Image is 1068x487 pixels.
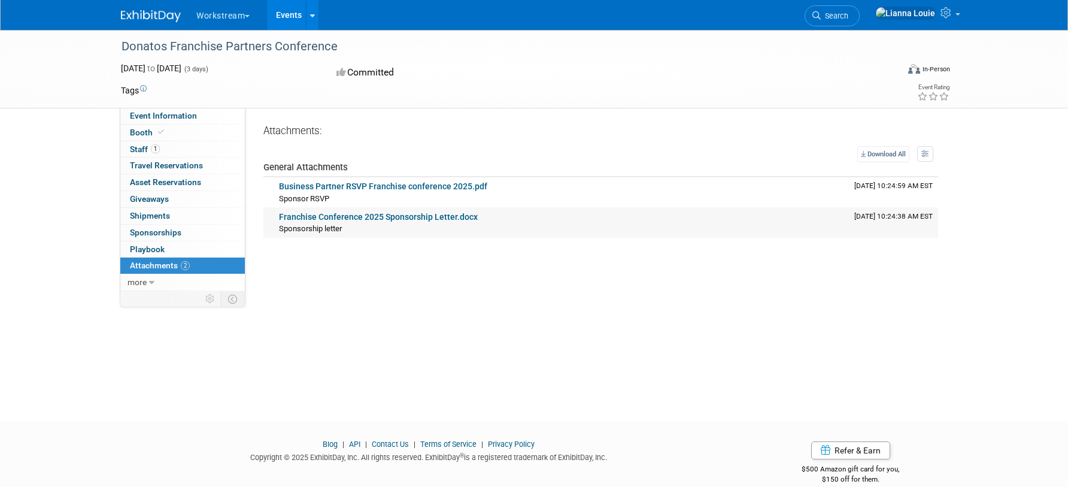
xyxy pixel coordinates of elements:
td: Upload Timestamp [849,208,938,238]
div: Attachments: [263,124,938,140]
img: Lianna Louie [875,7,936,20]
a: Blog [323,440,338,449]
a: Contact Us [372,440,409,449]
a: Travel Reservations [120,158,245,174]
span: Booth [130,128,166,137]
a: Attachments2 [120,258,245,274]
span: [DATE] [DATE] [121,63,181,73]
a: Booth [120,125,245,141]
div: $500 Amazon gift card for you, [754,456,948,484]
span: Playbook [130,244,165,254]
span: Sponsorships [130,228,181,237]
span: Upload Timestamp [854,182,933,190]
span: Travel Reservations [130,161,203,170]
a: Asset Reservations [120,174,245,190]
span: Staff [130,144,160,154]
span: | [362,440,370,449]
div: Event Format [827,62,950,80]
div: Donatos Franchise Partners Conference [117,36,879,58]
td: Tags [121,84,147,96]
span: Event Information [130,111,197,120]
a: Playbook [120,241,245,258]
div: Copyright © 2025 ExhibitDay, Inc. All rights reserved. ExhibitDay is a registered trademark of Ex... [121,449,736,463]
a: Giveaways [120,191,245,207]
span: | [339,440,347,449]
a: Search [805,5,860,26]
div: $150 off for them. [754,474,948,485]
div: In-Person [922,65,950,74]
a: Event Information [120,108,245,124]
a: Terms of Service [420,440,477,449]
td: Toggle Event Tabs [221,291,245,307]
span: 2 [181,261,190,270]
img: Format-Inperson.png [908,64,920,74]
span: Sponsor RSVP [279,194,329,203]
span: to [145,63,157,73]
a: Refer & Earn [811,441,890,459]
span: 1 [151,144,160,153]
td: Personalize Event Tab Strip [200,291,221,307]
a: API [349,440,360,449]
a: Franchise Conference 2025 Sponsorship Letter.docx [279,212,478,222]
span: more [128,277,147,287]
a: Business Partner RSVP Franchise conference 2025.pdf [279,182,487,191]
span: Upload Timestamp [854,212,933,220]
div: Event Rating [917,84,949,90]
sup: ® [460,452,464,459]
span: Asset Reservations [130,177,201,187]
div: Committed [333,62,597,83]
span: | [411,440,418,449]
span: (3 days) [183,65,208,73]
span: General Attachments [263,162,348,173]
span: Search [821,11,848,20]
a: Staff1 [120,141,245,158]
span: Attachments [130,261,190,270]
a: Download All [857,146,909,162]
span: Giveaways [130,194,169,204]
img: ExhibitDay [121,10,181,22]
td: Upload Timestamp [849,177,938,207]
a: Sponsorships [120,225,245,241]
a: more [120,274,245,291]
a: Privacy Policy [488,440,535,449]
span: | [478,440,486,449]
i: Booth reservation complete [158,129,164,135]
a: Shipments [120,208,245,224]
span: Shipments [130,211,170,220]
span: Sponsorship letter [279,224,342,233]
